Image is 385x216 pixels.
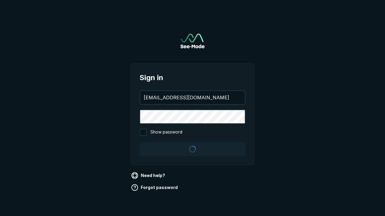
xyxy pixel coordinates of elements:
span: Show password [150,129,182,136]
input: your@email.com [140,91,245,104]
span: Sign in [140,72,245,83]
img: See-Mode Logo [180,34,205,48]
a: Forgot password [130,183,180,192]
a: Need help? [130,171,168,180]
a: Go to sign in [180,34,205,48]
